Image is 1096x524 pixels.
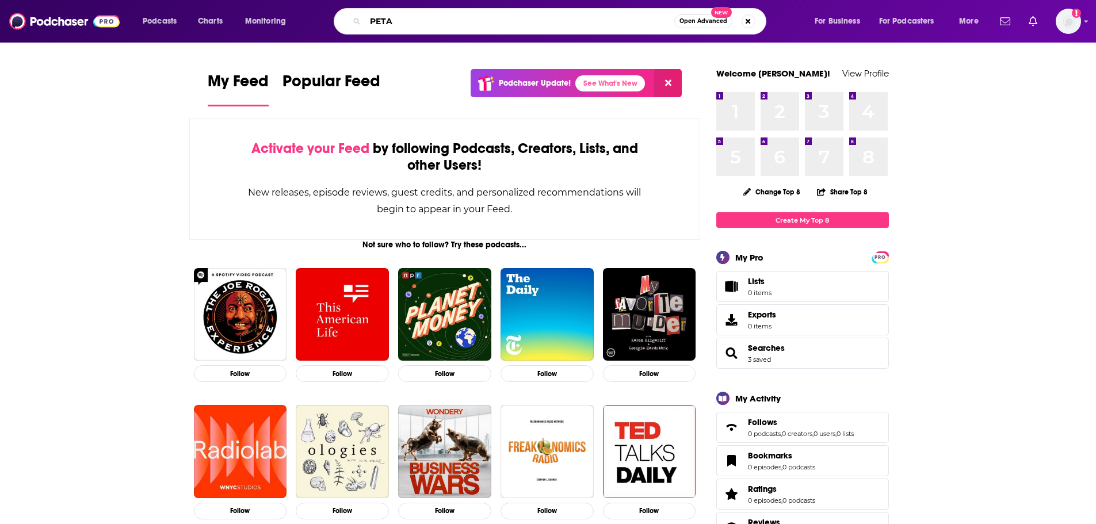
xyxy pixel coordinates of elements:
[282,71,380,98] span: Popular Feed
[782,430,812,438] a: 0 creators
[837,430,854,438] a: 0 lists
[748,484,777,494] span: Ratings
[748,484,815,494] a: Ratings
[711,7,732,18] span: New
[720,453,743,469] a: Bookmarks
[575,75,645,91] a: See What's New
[208,71,269,98] span: My Feed
[398,503,491,519] button: Follow
[807,12,874,30] button: open menu
[296,503,389,519] button: Follow
[815,13,860,29] span: For Business
[603,365,696,382] button: Follow
[959,13,979,29] span: More
[365,12,674,30] input: Search podcasts, credits, & more...
[1056,9,1081,34] span: Logged in as WesBurdett
[716,412,889,443] span: Follows
[816,181,868,203] button: Share Top 8
[245,13,286,29] span: Monitoring
[501,365,594,382] button: Follow
[9,10,120,32] img: Podchaser - Follow, Share and Rate Podcasts
[748,496,781,504] a: 0 episodes
[842,68,889,79] a: View Profile
[879,13,934,29] span: For Podcasters
[194,365,287,382] button: Follow
[247,140,643,174] div: by following Podcasts, Creators, Lists, and other Users!
[398,365,491,382] button: Follow
[716,338,889,369] span: Searches
[237,12,301,30] button: open menu
[872,12,951,30] button: open menu
[194,268,287,361] img: The Joe Rogan Experience
[603,268,696,361] img: My Favorite Murder with Karen Kilgariff and Georgia Hardstark
[735,252,763,263] div: My Pro
[296,268,389,361] img: This American Life
[296,365,389,382] button: Follow
[190,12,230,30] a: Charts
[748,450,815,461] a: Bookmarks
[296,405,389,498] img: Ologies with Alie Ward
[716,304,889,335] a: Exports
[720,312,743,328] span: Exports
[720,345,743,361] a: Searches
[748,417,854,427] a: Follows
[247,184,643,217] div: New releases, episode reviews, guest credits, and personalized recommendations will begin to appe...
[748,322,776,330] span: 0 items
[603,503,696,519] button: Follow
[282,71,380,106] a: Popular Feed
[345,8,777,35] div: Search podcasts, credits, & more...
[748,309,776,320] span: Exports
[143,13,177,29] span: Podcasts
[716,479,889,510] span: Ratings
[835,430,837,438] span: ,
[251,140,369,157] span: Activate your Feed
[194,503,287,519] button: Follow
[603,405,696,498] img: TED Talks Daily
[716,445,889,476] span: Bookmarks
[501,405,594,498] img: Freakonomics Radio
[720,278,743,294] span: Lists
[748,450,792,461] span: Bookmarks
[208,71,269,106] a: My Feed
[873,253,887,261] a: PRO
[782,463,815,471] a: 0 podcasts
[748,355,771,364] a: 3 saved
[716,271,889,302] a: Lists
[674,14,732,28] button: Open AdvancedNew
[782,496,815,504] a: 0 podcasts
[194,405,287,498] img: Radiolab
[398,268,491,361] img: Planet Money
[748,343,785,353] a: Searches
[189,240,701,250] div: Not sure who to follow? Try these podcasts...
[1024,12,1042,31] a: Show notifications dropdown
[781,430,782,438] span: ,
[995,12,1015,31] a: Show notifications dropdown
[748,276,772,286] span: Lists
[135,12,192,30] button: open menu
[814,430,835,438] a: 0 users
[198,13,223,29] span: Charts
[1072,9,1081,18] svg: Add a profile image
[748,417,777,427] span: Follows
[781,496,782,504] span: ,
[736,185,808,199] button: Change Top 8
[812,430,814,438] span: ,
[735,393,781,404] div: My Activity
[679,18,727,24] span: Open Advanced
[398,405,491,498] img: Business Wars
[748,430,781,438] a: 0 podcasts
[720,486,743,502] a: Ratings
[1056,9,1081,34] button: Show profile menu
[501,268,594,361] img: The Daily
